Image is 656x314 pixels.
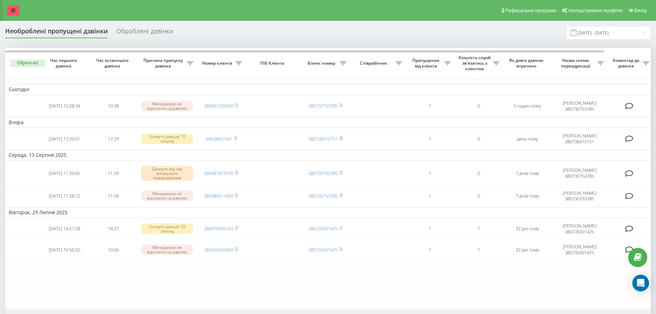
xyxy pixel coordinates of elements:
[141,166,193,181] div: Скинуто під час вітального повідомлення
[552,129,607,148] td: [PERSON_NAME] 380738310151
[405,219,454,239] td: 1
[141,244,193,255] div: Менеджери не відповіли на дзвінок
[409,58,444,69] span: Пропущених від клієнта
[308,193,338,199] a: 380730753785
[89,186,137,206] td: 11:28
[552,219,607,239] td: [PERSON_NAME] 380735001425
[308,247,338,253] a: 380735001425
[204,103,233,109] a: 380931239300
[454,219,503,239] td: 1
[251,61,295,66] span: ПІБ Клієнта
[205,136,232,142] a: 34628651641
[40,96,89,116] td: [DATE] 10:28:34
[503,162,552,185] td: 7 днів тому
[141,224,193,234] div: Скинуто раніше 10 секунд
[40,219,89,239] td: [DATE] 14:27:28
[89,219,137,239] td: 14:27
[308,103,338,109] a: 380730753785
[305,61,340,66] span: Бізнес номер
[405,96,454,116] td: 1
[141,101,193,111] div: Менеджери не відповіли на дзвінок
[40,186,89,206] td: [DATE] 11:28:12
[634,8,647,13] span: Вихід
[568,8,623,13] span: Налаштування профілю
[405,186,454,206] td: 1
[94,58,132,69] span: Час останнього дзвінка
[89,240,137,259] td: 10:56
[5,27,108,38] div: Необроблені пропущені дзвінки
[40,162,89,185] td: [DATE] 11:29:05
[308,225,338,232] a: 380735001425
[141,58,187,69] span: Причина пропуску дзвінка
[353,61,396,66] span: Співробітник
[308,170,338,176] a: 380730753785
[454,162,503,185] td: 0
[454,129,503,148] td: 0
[204,225,233,232] a: 380974509103
[204,247,233,253] a: 380505543069
[89,96,137,116] td: 10:28
[503,240,552,259] td: 22 дні тому
[454,186,503,206] td: 0
[46,58,83,69] span: Час першого дзвінка
[141,134,193,144] div: Скинуто раніше 10 секунд
[204,170,233,176] a: 380987873570
[508,58,546,69] span: Як довго дзвінок втрачено
[204,193,233,199] a: 380989311900
[141,191,193,201] div: Менеджери не відповіли на дзвінок
[458,55,493,71] span: Кількість спроб зв'язатись з клієнтом
[200,61,236,66] span: Номер клієнта
[552,186,607,206] td: [PERSON_NAME] 380730753785
[40,240,89,259] td: [DATE] 10:56:20
[89,129,137,148] td: 17:29
[503,186,552,206] td: 7 днів тому
[405,162,454,185] td: 1
[555,58,598,69] span: Назва схеми переадресації
[116,27,173,38] div: Оброблені дзвінки
[505,8,556,13] span: Реферальна програма
[308,136,338,142] a: 380738310151
[552,162,607,185] td: [PERSON_NAME] 380730753785
[503,96,552,116] td: 5 годин тому
[503,129,552,148] td: день тому
[405,240,454,259] td: 1
[454,96,503,116] td: 0
[611,58,643,69] span: Коментар до дзвінка
[454,240,503,259] td: 1
[40,129,89,148] td: [DATE] 17:29:01
[89,162,137,185] td: 11:29
[552,240,607,259] td: [PERSON_NAME] 380735001425
[503,219,552,239] td: 22 дні тому
[632,275,649,291] div: Open Intercom Messenger
[552,96,607,116] td: [PERSON_NAME] 380730753785
[10,59,45,67] button: Обрати всі
[405,129,454,148] td: 1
